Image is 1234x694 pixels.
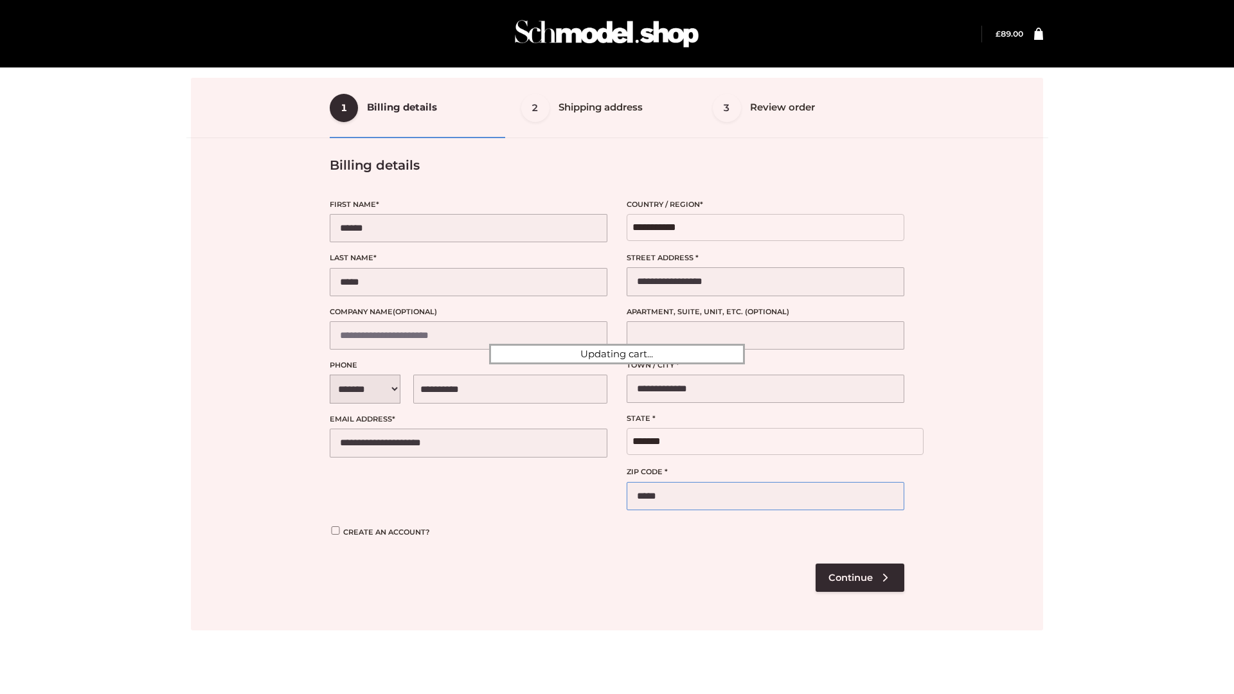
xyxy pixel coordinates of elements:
img: Schmodel Admin 964 [510,8,703,59]
div: Updating cart... [489,344,745,364]
a: £89.00 [996,29,1023,39]
span: £ [996,29,1001,39]
bdi: 89.00 [996,29,1023,39]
